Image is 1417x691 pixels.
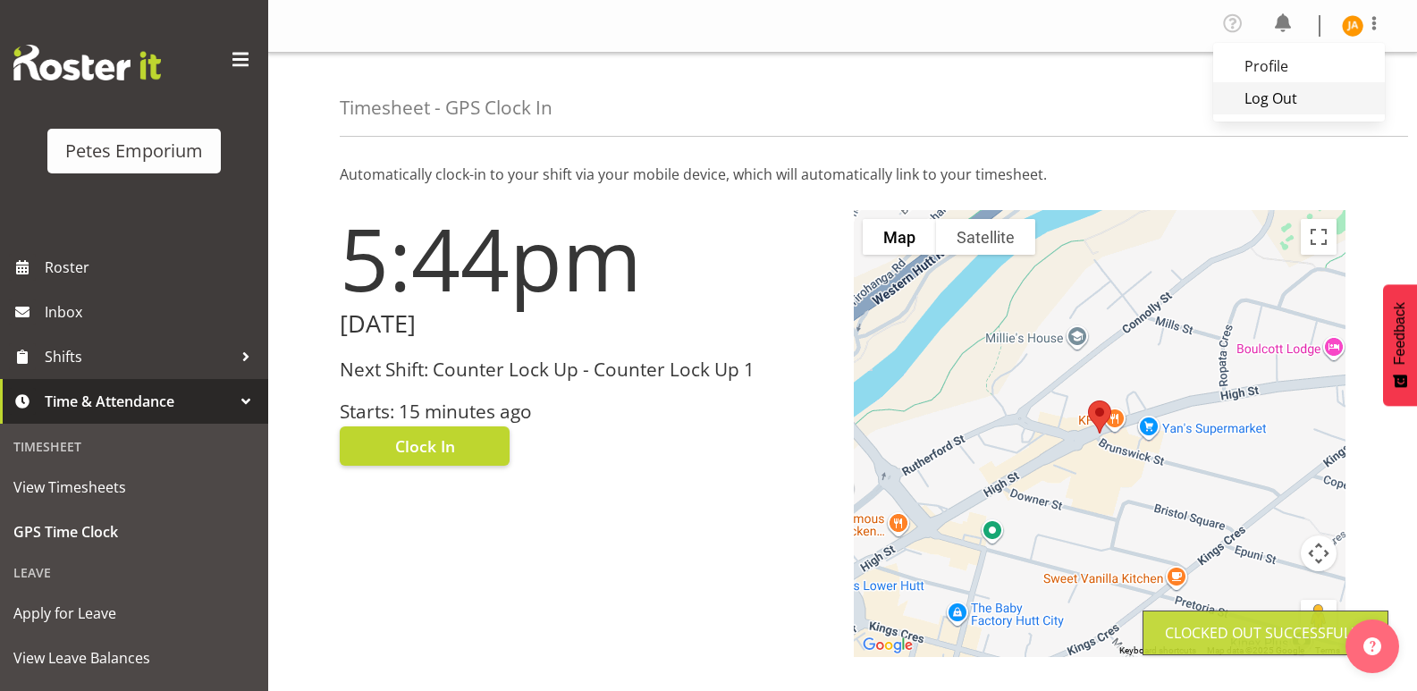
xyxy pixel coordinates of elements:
a: Apply for Leave [4,591,264,636]
div: Petes Emporium [65,138,203,164]
h2: [DATE] [340,310,832,338]
button: Toggle fullscreen view [1301,219,1337,255]
img: Google [858,634,917,657]
p: Automatically clock-in to your shift via your mobile device, which will automatically link to you... [340,164,1345,185]
div: Clocked out Successfully [1165,622,1366,644]
span: Roster [45,254,259,281]
a: View Timesheets [4,465,264,510]
span: GPS Time Clock [13,518,255,545]
a: Profile [1213,50,1385,82]
span: Shifts [45,343,232,370]
span: Feedback [1392,302,1408,365]
button: Clock In [340,426,510,466]
a: View Leave Balances [4,636,264,680]
span: Clock In [395,434,455,458]
img: jeseryl-armstrong10788.jpg [1342,15,1363,37]
h1: 5:44pm [340,210,832,307]
div: Timesheet [4,428,264,465]
a: GPS Time Clock [4,510,264,554]
span: View Leave Balances [13,645,255,671]
span: View Timesheets [13,474,255,501]
span: Time & Attendance [45,388,232,415]
h3: Next Shift: Counter Lock Up - Counter Lock Up 1 [340,359,832,380]
button: Show satellite imagery [936,219,1035,255]
img: Rosterit website logo [13,45,161,80]
span: Inbox [45,299,259,325]
h4: Timesheet - GPS Clock In [340,97,552,118]
span: Apply for Leave [13,600,255,627]
button: Keyboard shortcuts [1119,645,1196,657]
button: Show street map [863,219,936,255]
button: Map camera controls [1301,535,1337,571]
a: Open this area in Google Maps (opens a new window) [858,634,917,657]
a: Log Out [1213,82,1385,114]
div: Leave [4,554,264,591]
img: help-xxl-2.png [1363,637,1381,655]
button: Drag Pegman onto the map to open Street View [1301,600,1337,636]
h3: Starts: 15 minutes ago [340,401,832,422]
button: Feedback - Show survey [1383,284,1417,406]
